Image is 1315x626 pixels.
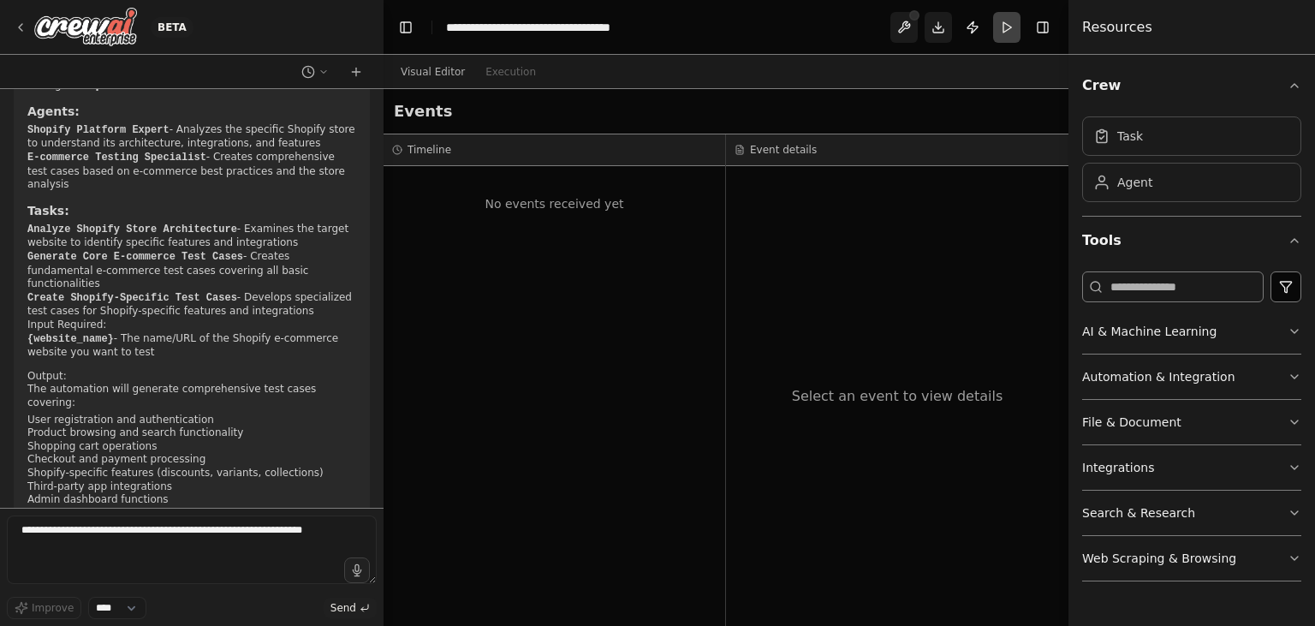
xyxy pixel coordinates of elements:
h3: Timeline [408,143,451,157]
li: Shopify-specific features (discounts, variants, collections) [27,467,356,480]
img: Logo [34,8,137,46]
button: Tools [1082,217,1301,265]
li: Product browsing and search functionality [27,426,356,440]
button: Web Scraping & Browsing [1082,536,1301,581]
li: User registration and authentication [27,414,356,427]
div: Select an event to view details [792,386,1003,407]
div: Agent [1117,174,1152,191]
nav: breadcrumb [446,19,639,36]
button: Hide right sidebar [1031,15,1055,39]
p: The automation will generate comprehensive test cases covering: [27,383,356,409]
span: Send [330,601,356,615]
li: - The name/URL of the Shopify e-commerce website you want to test [27,332,356,360]
button: File & Document [1082,400,1301,444]
li: - Creates fundamental e-commerce test cases covering all basic functionalities [27,250,356,291]
button: Click to speak your automation idea [344,557,370,583]
li: - Examines the target website to identify specific features and integrations [27,223,356,250]
div: BETA [151,17,193,38]
button: Integrations [1082,445,1301,490]
button: Crew [1082,62,1301,110]
div: Tools [1082,265,1301,595]
code: Analyze Shopify Store Architecture [27,224,237,235]
code: {website_name} [27,333,114,345]
div: Task [1117,128,1143,145]
button: AI & Machine Learning [1082,309,1301,354]
button: Send [324,598,377,618]
button: Automation & Integration [1082,355,1301,399]
div: No events received yet [392,175,717,233]
h3: Event details [750,143,817,157]
div: Crew [1082,110,1301,216]
code: Create Shopify-Specific Test Cases [27,292,237,304]
code: Shopify Platform Expert [27,124,170,136]
button: Search & Research [1082,491,1301,535]
li: Shopping cart operations [27,440,356,454]
li: Checkout and payment processing [27,453,356,467]
h2: Input Required: [27,319,356,332]
h2: Output: [27,370,356,384]
button: Visual Editor [390,62,475,82]
h4: Resources [1082,17,1152,38]
button: Hide left sidebar [394,15,418,39]
h2: Events [394,99,452,123]
span: Improve [32,601,74,615]
li: - Analyzes the specific Shopify store to understand its architecture, integrations, and features [27,123,356,151]
button: Switch to previous chat [295,62,336,82]
button: Start a new chat [342,62,370,82]
h3: Agents: [27,103,356,120]
button: Execution [475,62,546,82]
li: - Develops specialized test cases for Shopify-specific features and integrations [27,291,356,319]
li: Third-party app integrations [27,480,356,494]
code: E-commerce Testing Specialist [27,152,206,164]
h3: Tasks: [27,202,356,219]
button: Improve [7,597,81,619]
li: - Creates comprehensive test cases based on e-commerce best practices and the store analysis [27,151,356,192]
code: Generate Core E-commerce Test Cases [27,251,243,263]
li: Admin dashboard functions [27,493,356,507]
